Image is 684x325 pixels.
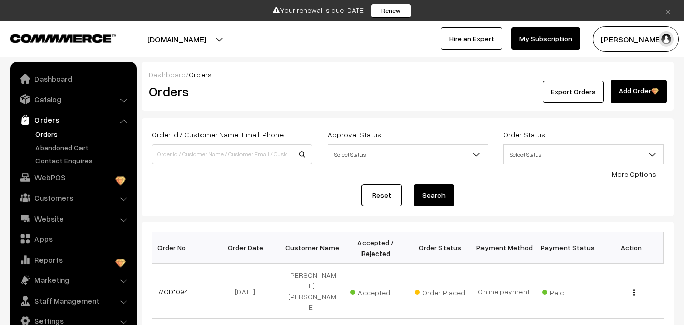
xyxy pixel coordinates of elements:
img: COMMMERCE [10,34,116,42]
a: #OD1094 [158,287,188,296]
a: Abandoned Cart [33,142,133,153]
a: Dashboard [149,70,186,79]
a: Reset [361,184,402,206]
a: Renew [371,4,411,18]
button: [PERSON_NAME] [593,26,679,52]
a: Website [13,209,133,228]
span: Select Status [328,146,488,163]
span: Select Status [328,144,488,164]
a: WebPOS [13,168,133,187]
a: Staff Management [13,292,133,310]
a: Customers [13,189,133,207]
th: Customer Name [280,232,344,264]
h2: Orders [149,84,311,99]
span: Select Status [503,144,664,164]
th: Payment Method [472,232,536,264]
span: Order Placed [415,284,465,298]
td: Online payment [472,264,536,319]
span: Paid [542,284,593,298]
th: Order Date [216,232,280,264]
th: Payment Status [536,232,599,264]
label: Approval Status [328,129,381,140]
th: Accepted / Rejected [344,232,408,264]
span: Accepted [350,284,401,298]
a: Add Order [611,80,667,103]
a: Orders [33,129,133,139]
a: Reports [13,250,133,269]
a: Apps [13,230,133,248]
a: More Options [612,170,656,178]
img: user [659,31,674,47]
label: Order Status [503,129,545,140]
div: Your renewal is due [DATE] [4,4,680,18]
button: Export Orders [543,81,604,103]
a: COMMMERCE [10,31,99,44]
a: Orders [13,111,133,129]
td: [PERSON_NAME] [PERSON_NAME] [280,264,344,319]
span: Orders [189,70,212,79]
a: Catalog [13,90,133,109]
label: Order Id / Customer Name, Email, Phone [152,129,284,140]
a: Dashboard [13,69,133,88]
th: Action [599,232,663,264]
a: Contact Enquires [33,155,133,166]
th: Order No [152,232,216,264]
span: Select Status [504,146,663,163]
div: / [149,69,667,80]
img: Menu [633,289,635,296]
td: [DATE] [216,264,280,319]
button: [DOMAIN_NAME] [112,26,242,52]
button: Search [414,184,454,206]
input: Order Id / Customer Name / Customer Email / Customer Phone [152,144,312,164]
a: My Subscription [511,27,580,50]
a: Marketing [13,271,133,289]
th: Order Status [408,232,472,264]
a: × [661,5,675,17]
a: Hire an Expert [441,27,502,50]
